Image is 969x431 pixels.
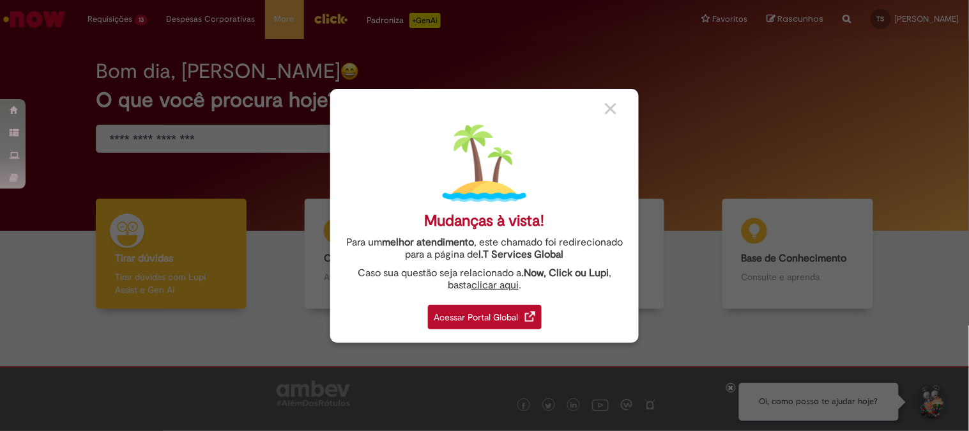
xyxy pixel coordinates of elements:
[605,103,616,114] img: close_button_grey.png
[443,121,526,205] img: island.png
[428,298,542,329] a: Acessar Portal Global
[425,212,545,230] div: Mudanças à vista!
[521,267,609,279] strong: .Now, Click ou Lupi
[471,272,519,292] a: clicar aqui
[340,237,629,261] div: Para um , este chamado foi redirecionado para a página de
[428,305,542,329] div: Acessar Portal Global
[479,241,564,261] a: I.T Services Global
[525,311,535,322] img: redirect_link.png
[340,267,629,292] div: Caso sua questão seja relacionado a , basta .
[382,236,474,249] strong: melhor atendimento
